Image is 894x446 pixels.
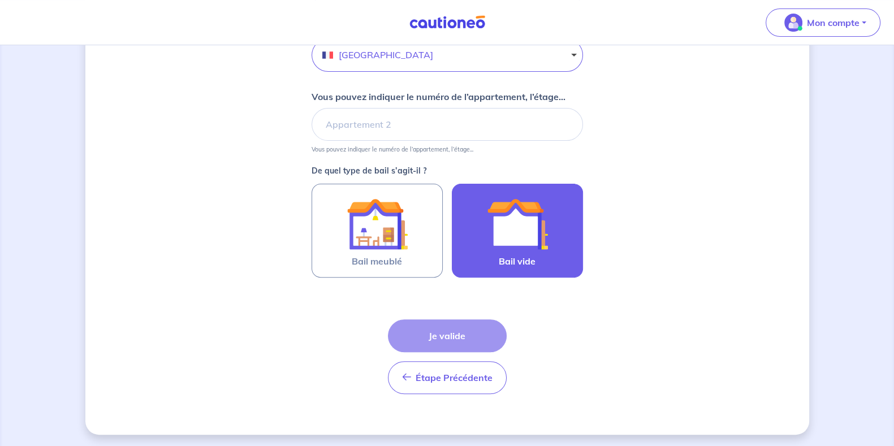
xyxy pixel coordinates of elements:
span: Étape Précédente [416,372,493,383]
p: Mon compte [807,16,860,29]
img: Cautioneo [405,15,490,29]
p: De quel type de bail s’agit-il ? [312,167,583,175]
img: illu_furnished_lease.svg [347,193,408,254]
span: Bail meublé [352,254,402,268]
button: Étape Précédente [388,361,507,394]
p: Vous pouvez indiquer le numéro de l’appartement, l’étage... [312,90,565,103]
span: Bail vide [499,254,535,268]
img: illu_empty_lease.svg [487,193,548,254]
input: Appartement 2 [312,108,583,141]
p: Vous pouvez indiquer le numéro de l’appartement, l’étage... [312,145,473,153]
img: illu_account_valid_menu.svg [784,14,802,32]
button: [GEOGRAPHIC_DATA] [312,38,583,72]
button: illu_account_valid_menu.svgMon compte [766,8,880,37]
